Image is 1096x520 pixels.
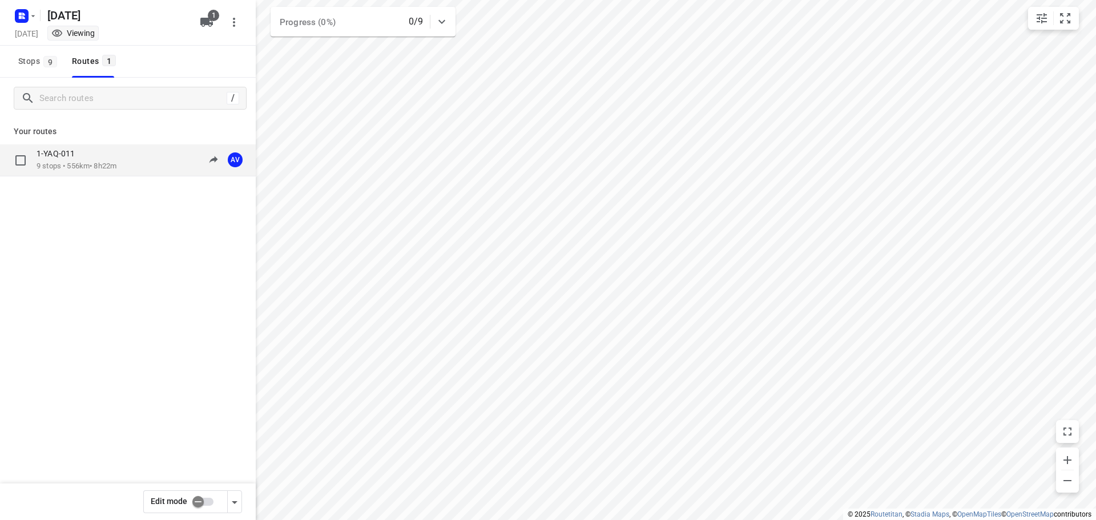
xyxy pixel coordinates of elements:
[1006,510,1054,518] a: OpenStreetMap
[208,10,219,21] span: 1
[227,92,239,104] div: /
[409,15,423,29] p: 0/9
[102,55,116,66] span: 1
[1030,7,1053,30] button: Map settings
[271,7,456,37] div: Progress (0%)0/9
[37,148,82,159] p: 1-YAQ-011
[1054,7,1077,30] button: Fit zoom
[280,17,336,27] span: Progress (0%)
[51,27,95,39] div: You are currently in view mode. To make any changes, go to edit project.
[195,11,218,34] button: 1
[72,54,119,68] div: Routes
[228,494,241,509] div: Driver app settings
[848,510,1091,518] li: © 2025 , © , © © contributors
[957,510,1001,518] a: OpenMapTiles
[43,56,57,67] span: 9
[151,497,187,506] span: Edit mode
[910,510,949,518] a: Stadia Maps
[1028,7,1079,30] div: small contained button group
[871,510,902,518] a: Routetitan
[37,161,116,172] p: 9 stops • 556km • 8h22m
[18,54,61,68] span: Stops
[39,90,227,107] input: Search routes
[223,11,245,34] button: More
[14,126,242,138] p: Your routes
[9,149,32,172] span: Select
